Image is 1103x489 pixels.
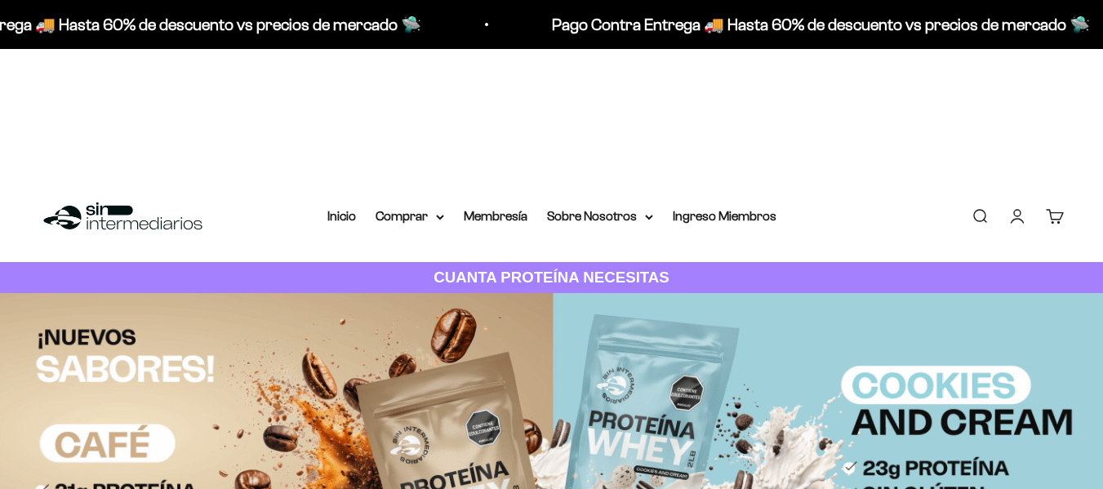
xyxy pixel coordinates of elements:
strong: CUANTA PROTEÍNA NECESITAS [434,269,669,286]
summary: Sobre Nosotros [547,206,653,227]
p: Pago Contra Entrega 🚚 Hasta 60% de descuento vs precios de mercado 🛸 [549,11,1087,38]
a: Membresía [464,209,527,223]
a: Ingreso Miembros [673,209,776,223]
summary: Comprar [376,206,444,227]
a: Inicio [327,209,356,223]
